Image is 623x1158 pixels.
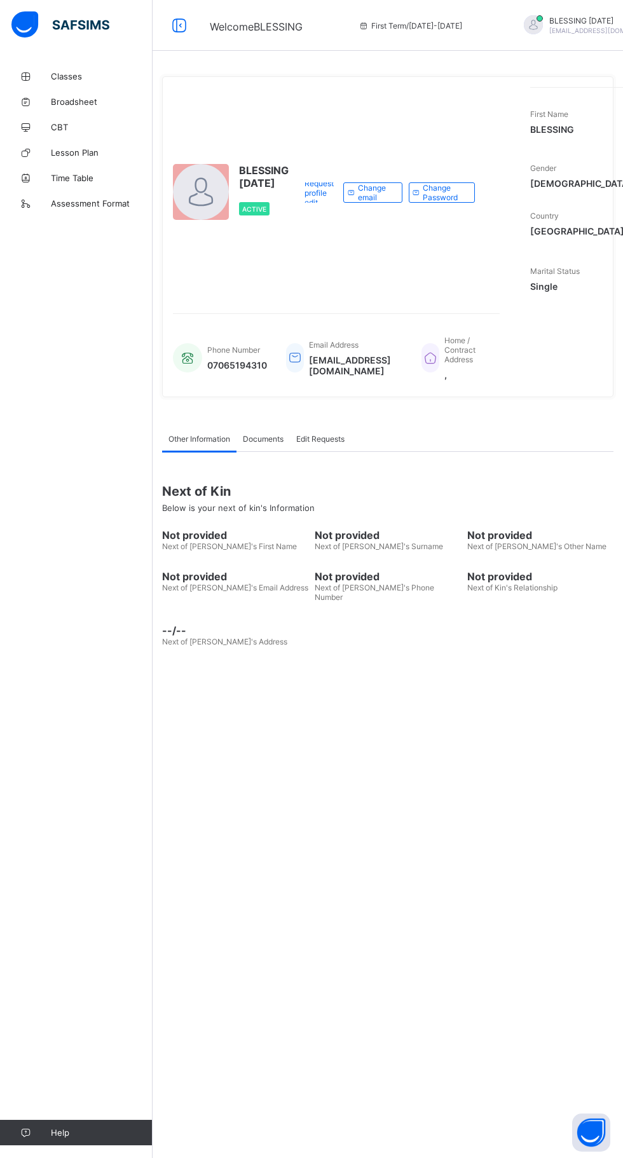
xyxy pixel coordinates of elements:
[239,164,289,189] span: BLESSING [DATE]
[162,624,308,637] span: --/--
[530,163,556,173] span: Gender
[358,183,392,202] span: Change email
[423,183,465,202] span: Change Password
[210,20,303,33] span: Welcome BLESSING
[467,529,613,542] span: Not provided
[467,542,606,551] span: Next of [PERSON_NAME]'s Other Name
[444,369,487,380] span: ,
[572,1114,610,1152] button: Open asap
[530,109,568,119] span: First Name
[162,529,308,542] span: Not provided
[315,570,461,583] span: Not provided
[51,173,153,183] span: Time Table
[162,484,613,499] span: Next of Kin
[11,11,109,38] img: safsims
[51,1127,152,1138] span: Help
[243,434,284,444] span: Documents
[51,97,153,107] span: Broadsheet
[51,198,153,208] span: Assessment Format
[296,434,345,444] span: Edit Requests
[168,434,230,444] span: Other Information
[162,542,297,551] span: Next of [PERSON_NAME]'s First Name
[162,637,287,646] span: Next of [PERSON_NAME]'s Address
[315,542,443,551] span: Next of [PERSON_NAME]'s Surname
[51,147,153,158] span: Lesson Plan
[207,360,267,371] span: 07065194310
[51,122,153,132] span: CBT
[242,205,266,213] span: Active
[309,355,402,376] span: [EMAIL_ADDRESS][DOMAIN_NAME]
[530,211,559,221] span: Country
[315,529,461,542] span: Not provided
[444,336,476,364] span: Home / Contract Address
[162,570,308,583] span: Not provided
[162,583,308,592] span: Next of [PERSON_NAME]'s Email Address
[359,21,462,31] span: session/term information
[309,340,359,350] span: Email Address
[162,503,315,513] span: Below is your next of kin's Information
[207,345,260,355] span: Phone Number
[467,583,558,592] span: Next of Kin's Relationship
[315,583,434,602] span: Next of [PERSON_NAME]'s Phone Number
[305,179,334,207] span: Request profile edit
[51,71,153,81] span: Classes
[467,570,613,583] span: Not provided
[530,266,580,276] span: Marital Status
